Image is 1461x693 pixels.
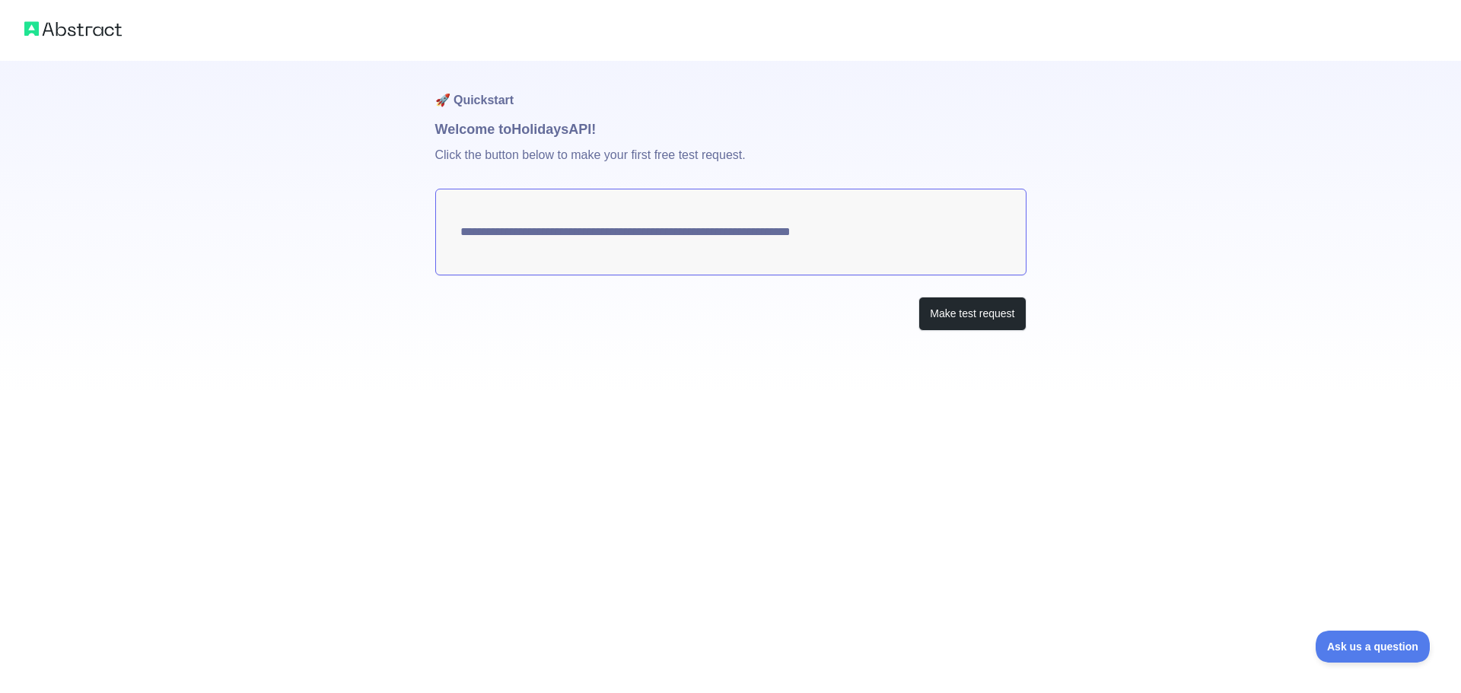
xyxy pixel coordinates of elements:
p: Click the button below to make your first free test request. [435,140,1027,189]
img: Abstract logo [24,18,122,40]
h1: Welcome to Holidays API! [435,119,1027,140]
h1: 🚀 Quickstart [435,61,1027,119]
button: Make test request [918,297,1026,331]
iframe: Toggle Customer Support [1316,631,1431,663]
